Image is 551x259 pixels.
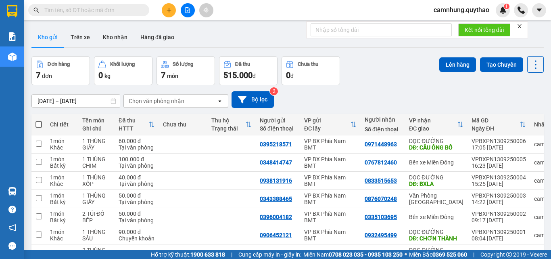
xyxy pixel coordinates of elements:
span: 1 [505,4,508,9]
strong: 1900 633 818 [190,251,225,258]
div: 60.000 đ [119,138,155,144]
div: 100.000 đ [119,156,155,162]
div: Bến xe Miền Đông [409,159,463,166]
div: Số điện thoại [260,125,296,132]
div: 50.000 đ [119,192,155,199]
div: 1 món [50,138,74,144]
div: Tên món [82,117,111,124]
div: Mã GD [472,117,520,124]
th: Toggle SortBy [300,114,361,135]
button: Kết nối tổng đài [458,23,510,36]
div: Chưa thu [298,61,318,67]
span: kg [104,73,111,79]
span: 0 [286,70,290,80]
div: VP BX Phía Nam BMT [304,174,357,187]
div: VPBXPN1309250003 [472,192,526,199]
sup: 2 [270,87,278,95]
div: DĐ: BXLA [409,181,463,187]
svg: open [217,98,223,104]
div: 0938131916 [260,177,292,184]
button: plus [162,3,176,17]
div: 2 TÚI ĐỒ BẾP [82,211,111,223]
span: aim [203,7,209,13]
div: Khối lượng [110,61,135,67]
button: file-add [181,3,195,17]
strong: 0369 525 060 [432,251,467,258]
span: Miền Nam [303,250,403,259]
div: DỌC ĐƯỜNG [409,247,463,253]
div: VPBXPN1309250004 [472,174,526,181]
div: Bất kỳ [50,199,74,205]
div: 0395218571 [260,141,292,147]
div: 1 món [50,211,74,217]
div: 1 món [50,229,74,235]
span: camnhung.quythao [427,5,496,15]
div: 0932495499 [365,232,397,238]
div: ĐC lấy [304,125,350,132]
div: Đã thu [235,61,250,67]
div: VP BX Phía Nam BMT [304,192,357,205]
span: message [8,242,16,250]
div: VP BX Phía Nam BMT [304,138,357,151]
div: 1 THÙNG GIẤY [82,138,111,151]
button: Lên hàng [439,57,476,72]
span: Cung cấp máy in - giấy in: [238,250,301,259]
input: Select a date range. [32,95,120,107]
button: Kho nhận [96,27,134,47]
div: 1 món [50,156,74,162]
div: Chưa thu [163,121,203,128]
span: | [231,250,232,259]
th: Toggle SortBy [115,114,159,135]
span: đ [253,73,256,79]
div: 0971448963 [365,141,397,147]
div: 1 món [50,250,74,257]
span: search [33,7,39,13]
span: close [517,23,522,29]
div: DỌC ĐƯỜNG [409,174,463,181]
div: 1 THÙNG GIẤY [82,192,111,205]
span: question-circle [8,206,16,213]
div: Chọn văn phòng nhận [129,97,184,105]
div: 40.000 đ [119,174,155,181]
div: Người nhận [365,116,401,123]
button: Bộ lọc [232,91,274,108]
div: Khác [50,181,74,187]
div: Tại văn phòng [119,199,155,205]
span: plus [166,7,172,13]
button: caret-down [532,3,546,17]
button: Đơn hàng7đơn [31,56,90,85]
div: Số lượng [173,61,193,67]
div: VPBXPN1309250002 [472,211,526,217]
img: icon-new-feature [499,6,507,14]
div: Bất kỳ [50,217,74,223]
span: | [473,250,474,259]
span: copyright [506,252,512,257]
th: Toggle SortBy [468,114,530,135]
div: Chi tiết [50,121,74,128]
div: Chuyển khoản [119,235,155,242]
div: 0335103695 [365,214,397,220]
span: notification [8,224,16,232]
div: Tại văn phòng [119,162,155,169]
button: aim [199,3,213,17]
th: Toggle SortBy [405,114,468,135]
button: Khối lượng0kg [94,56,152,85]
div: Số điện thoại [365,126,401,133]
div: DĐ: CẦU ÔNG BỐ [409,144,463,151]
span: caret-down [536,6,543,14]
div: VPBXPN1309250005 [472,156,526,162]
div: 15:25 [DATE] [472,181,526,187]
img: warehouse-icon [8,53,17,61]
div: Thu hộ [211,117,245,124]
div: 1 THÙNG XỐP [82,174,111,187]
button: Đã thu515.000đ [219,56,278,85]
div: 16:23 [DATE] [472,162,526,169]
div: DĐ: CHƠN THÀNH [409,235,463,242]
img: warehouse-icon [8,187,17,196]
button: Tạo Chuyến [480,57,523,72]
button: Trên xe [64,27,96,47]
th: Toggle SortBy [207,114,256,135]
div: ĐC giao [409,125,457,132]
div: 14:22 [DATE] [472,199,526,205]
button: Số lượng7món [157,56,215,85]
